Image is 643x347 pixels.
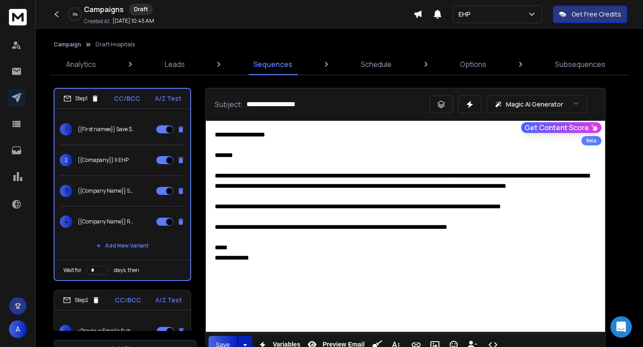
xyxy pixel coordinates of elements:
p: Leads [165,59,185,70]
span: 4 [60,215,72,228]
span: 1 [60,123,72,136]
span: 3 [60,185,72,197]
a: Options [455,54,492,75]
button: Magic AI Generator [487,95,587,113]
a: Schedule [355,54,397,75]
div: Step 1 [63,95,99,103]
button: A [9,320,27,338]
p: CC/BCC [114,94,140,103]
p: EHP [459,10,474,19]
span: 1 [59,325,72,337]
p: A/Z Test [155,94,181,103]
p: 0 % [73,12,78,17]
p: A/Z Test [155,296,182,305]
div: Open Intercom Messenger [610,316,632,338]
button: Get Content Score [521,122,601,133]
p: {{First namee}} Save $640/Employee [78,126,135,133]
p: Options [460,59,486,70]
p: Draft Hospitals [96,41,135,48]
li: Step1CC/BCCA/Z Test1{{First namee}} Save $640/Employee2{{Comapany}} X EHP3{{Company Name}} Saving... [54,88,191,281]
p: Subject: [215,99,243,110]
p: Wait for [63,267,82,274]
a: Sequences [248,54,298,75]
a: Analytics [61,54,101,75]
button: Campaign [54,41,81,48]
div: Beta [581,136,601,145]
a: Leads [159,54,190,75]
div: Draft [129,4,153,15]
p: days, then [114,267,139,274]
button: Get Free Credits [553,5,627,23]
a: Subsequences [550,54,611,75]
p: CC/BCC [115,296,141,305]
p: {{Company Name}} Results [78,218,135,225]
p: Analytics [66,59,96,70]
div: Step 2 [63,296,100,304]
p: {{Comapany}} X EHP [78,157,129,164]
h1: Campaigns [84,4,124,15]
p: <Previous Email's Subject> [77,327,134,335]
p: Get Free Credits [572,10,621,19]
p: Magic AI Generator [506,100,563,109]
p: Created At: [84,18,111,25]
p: {{Company Name}} Savings Plan [78,187,135,194]
p: [DATE] 10:45 AM [113,17,154,25]
p: Sequences [253,59,292,70]
button: Add New Variant [89,237,156,255]
p: Subsequences [555,59,605,70]
span: 2 [60,154,72,166]
p: Schedule [361,59,392,70]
